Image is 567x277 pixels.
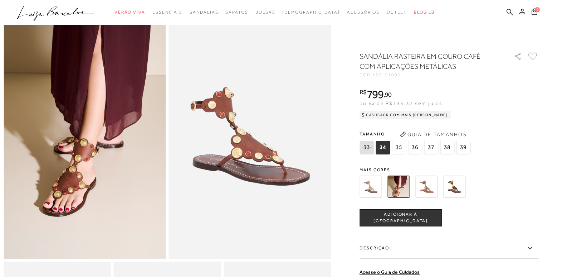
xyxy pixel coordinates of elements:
span: Mais cores [360,168,538,172]
img: image [4,15,166,259]
span: 36 [408,141,422,154]
a: categoryNavScreenReaderText [225,6,248,19]
a: noSubCategoriesText [282,6,340,19]
a: categoryNavScreenReaderText [190,6,218,19]
div: CÓD: [360,73,503,77]
a: categoryNavScreenReaderText [387,6,407,19]
span: 38 [440,141,454,154]
span: 0 [535,7,540,12]
a: categoryNavScreenReaderText [114,6,145,19]
span: [DEMOGRAPHIC_DATA] [282,10,340,15]
span: Bolsas [255,10,275,15]
a: categoryNavScreenReaderText [152,6,182,19]
div: Cashback com Mais [PERSON_NAME] [360,111,451,119]
button: Guia de Tamanhos [397,129,469,140]
span: 39 [456,141,470,154]
span: ADICIONAR À [GEOGRAPHIC_DATA] [360,211,441,224]
a: BLOG LB [414,6,435,19]
button: ADICIONAR À [GEOGRAPHIC_DATA] [360,209,442,226]
button: 0 [529,8,539,18]
i: , [383,91,392,98]
a: categoryNavScreenReaderText [347,6,380,19]
span: 34 [376,141,390,154]
span: 35 [392,141,406,154]
span: 799 [367,88,383,101]
span: Tamanho [360,129,472,139]
span: Acessórios [347,10,380,15]
span: 130101003 [372,72,401,77]
a: Acesse o Guia de Cuidados [360,269,420,275]
a: categoryNavScreenReaderText [255,6,275,19]
img: SANDÁLIA RASTEIRA EM COURO CAFÉ COM APLICAÇÕES METÁLICAS [387,176,410,198]
span: 33 [360,141,374,154]
i: R$ [360,89,367,95]
span: ou 6x de R$133,32 sem juros [360,100,442,106]
img: SANDÁLIA RASTEIRA EM CAMURÇA BEGE FENDI COM APLICAÇÕES METÁLICAS [360,176,382,198]
h1: SANDÁLIA RASTEIRA EM COURO CAFÉ COM APLICAÇÕES METÁLICAS [360,51,494,71]
span: Verão Viva [114,10,145,15]
span: Essenciais [152,10,182,15]
img: SANDÁLIA RASTEIRA EM ONÇA COM APLICAÇÕES METÁLICAS [443,176,465,198]
span: Sapatos [225,10,248,15]
span: 37 [424,141,438,154]
span: Sandálias [190,10,218,15]
img: image [169,15,331,259]
span: 90 [385,91,392,98]
label: Descrição [360,238,538,259]
span: BLOG LB [414,10,435,15]
span: Outlet [387,10,407,15]
img: SANDÁLIA RASTEIRA EM COURO CARAMELO COM APLICAÇÕES METÁLICAS [415,176,438,198]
